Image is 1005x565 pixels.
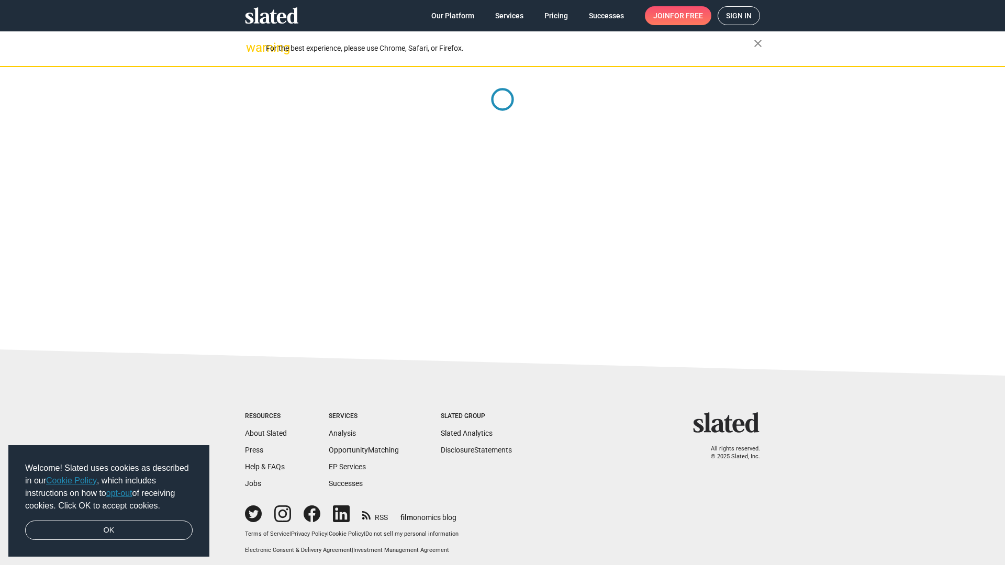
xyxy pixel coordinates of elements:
[752,37,764,50] mat-icon: close
[544,6,568,25] span: Pricing
[670,6,703,25] span: for free
[441,412,512,421] div: Slated Group
[400,504,456,523] a: filmonomics blog
[580,6,632,25] a: Successes
[329,429,356,437] a: Analysis
[266,41,754,55] div: For the best experience, please use Chrome, Safari, or Firefox.
[8,445,209,557] div: cookieconsent
[245,412,287,421] div: Resources
[291,530,327,537] a: Privacy Policy
[365,530,459,538] button: Do not sell my personal information
[329,530,364,537] a: Cookie Policy
[353,547,449,553] a: Investment Management Agreement
[400,513,413,522] span: film
[25,521,193,540] a: dismiss cookie message
[289,530,291,537] span: |
[645,6,711,25] a: Joinfor free
[327,530,329,537] span: |
[487,6,532,25] a: Services
[329,412,399,421] div: Services
[245,547,352,553] a: Electronic Consent & Delivery Agreement
[245,479,261,488] a: Jobs
[352,547,353,553] span: |
[245,462,285,471] a: Help & FAQs
[495,6,523,25] span: Services
[441,429,493,437] a: Slated Analytics
[329,479,363,488] a: Successes
[46,476,97,485] a: Cookie Policy
[431,6,474,25] span: Our Platform
[246,41,259,54] mat-icon: warning
[589,6,624,25] span: Successes
[329,462,366,471] a: EP Services
[700,445,760,460] p: All rights reserved. © 2025 Slated, Inc.
[245,429,287,437] a: About Slated
[364,530,365,537] span: |
[536,6,576,25] a: Pricing
[25,462,193,512] span: Welcome! Slated uses cookies as described in our , which includes instructions on how to of recei...
[718,6,760,25] a: Sign in
[106,489,132,498] a: opt-out
[329,446,399,454] a: OpportunityMatching
[362,506,388,523] a: RSS
[423,6,483,25] a: Our Platform
[653,6,703,25] span: Join
[441,446,512,454] a: DisclosureStatements
[245,446,263,454] a: Press
[245,530,289,537] a: Terms of Service
[726,7,752,25] span: Sign in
